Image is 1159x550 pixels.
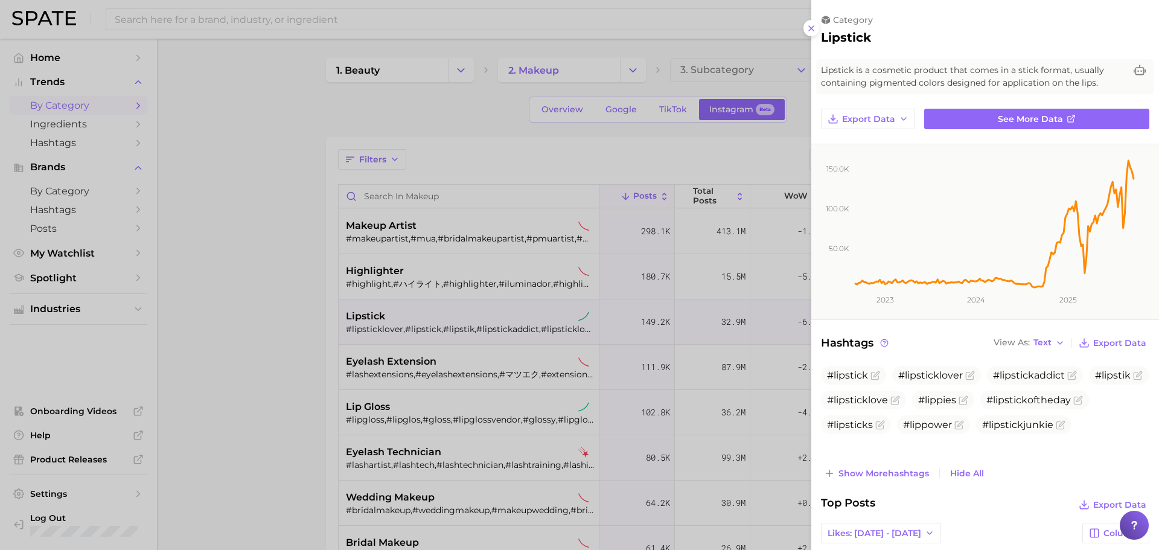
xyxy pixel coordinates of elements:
span: #lipstickoftheday [986,394,1071,406]
span: #lipsticklover [898,369,963,381]
span: #lipsticklove [827,394,888,406]
span: Hide All [950,468,984,479]
span: Text [1033,339,1052,346]
button: Flag as miscategorized or irrelevant [875,420,885,430]
span: See more data [998,114,1063,124]
span: #lippower [903,419,952,430]
span: Export Data [842,114,895,124]
h2: lipstick [821,30,1149,45]
button: Show morehashtags [821,465,932,482]
button: View AsText [991,335,1068,351]
button: Flag as miscategorized or irrelevant [890,395,900,405]
button: Flag as miscategorized or irrelevant [954,420,964,430]
button: Flag as miscategorized or irrelevant [959,395,968,405]
button: Flag as miscategorized or irrelevant [1133,371,1143,380]
span: Export Data [1093,338,1146,348]
tspan: 100.0k [826,204,849,213]
button: Flag as miscategorized or irrelevant [1056,420,1065,430]
a: See more data [924,109,1149,129]
tspan: 50.0k [829,244,849,253]
button: Likes: [DATE] - [DATE] [821,523,941,543]
span: Show more hashtags [838,468,929,479]
tspan: 2023 [876,295,894,304]
span: #lipstik [1095,369,1131,381]
span: #lipstickaddict [993,369,1065,381]
span: Top Posts [821,496,875,513]
span: #lipstick [827,369,868,381]
span: Columns [1103,528,1143,539]
tspan: 2024 [967,295,985,304]
span: Lipstick is a cosmetic product that comes in a stick format, usually containing pigmented colors ... [821,64,1125,89]
span: category [833,14,873,25]
button: Flag as miscategorized or irrelevant [1067,371,1077,380]
button: Flag as miscategorized or irrelevant [870,371,880,380]
span: View As [994,339,1030,346]
button: Export Data [1076,496,1149,513]
span: Likes: [DATE] - [DATE] [828,528,921,539]
span: #lipstickjunkie [982,419,1053,430]
tspan: 150.0k [826,164,849,173]
tspan: 2025 [1059,295,1077,304]
button: Hide All [947,465,987,482]
button: Export Data [821,109,915,129]
button: Columns [1082,523,1149,543]
span: Export Data [1093,500,1146,510]
span: #lippies [918,394,956,406]
button: Flag as miscategorized or irrelevant [965,371,975,380]
span: Hashtags [821,334,890,351]
span: #lipsticks [827,419,873,430]
button: Export Data [1076,334,1149,351]
button: Flag as miscategorized or irrelevant [1073,395,1083,405]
